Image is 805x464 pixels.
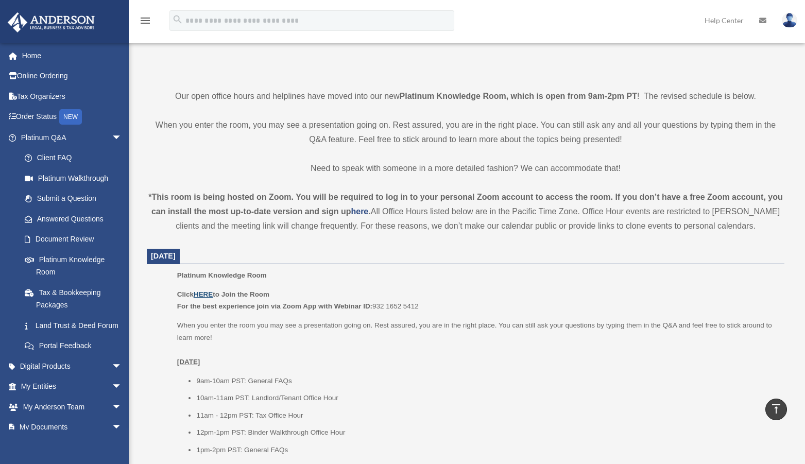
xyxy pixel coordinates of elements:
[14,229,138,250] a: Document Review
[112,127,132,148] span: arrow_drop_down
[5,12,98,32] img: Anderson Advisors Platinum Portal
[151,252,176,260] span: [DATE]
[194,290,213,298] a: HERE
[139,18,151,27] a: menu
[7,45,138,66] a: Home
[782,13,797,28] img: User Pic
[59,109,82,125] div: NEW
[765,399,787,420] a: vertical_align_top
[148,193,783,216] strong: *This room is being hosted on Zoom. You will be required to log in to your personal Zoom account ...
[177,271,267,279] span: Platinum Knowledge Room
[14,188,138,209] a: Submit a Question
[177,319,777,368] p: When you enter the room you may see a presentation going on. Rest assured, you are in the right p...
[14,315,138,336] a: Land Trust & Deed Forum
[351,207,368,216] a: here
[7,107,138,128] a: Order StatusNEW
[112,397,132,418] span: arrow_drop_down
[14,168,138,188] a: Platinum Walkthrough
[14,249,132,282] a: Platinum Knowledge Room
[368,207,370,216] strong: .
[172,14,183,25] i: search
[177,358,200,366] u: [DATE]
[147,190,784,233] div: All Office Hours listed below are in the Pacific Time Zone. Office Hour events are restricted to ...
[147,161,784,176] p: Need to speak with someone in a more detailed fashion? We can accommodate that!
[14,148,138,168] a: Client FAQ
[14,336,138,356] a: Portal Feedback
[400,92,637,100] strong: Platinum Knowledge Room, which is open from 9am-2pm PT
[177,290,269,298] b: Click to Join the Room
[147,118,784,147] p: When you enter the room, you may see a presentation going on. Rest assured, you are in the right ...
[196,444,777,456] li: 1pm-2pm PST: General FAQs
[196,426,777,439] li: 12pm-1pm PST: Binder Walkthrough Office Hour
[7,86,138,107] a: Tax Organizers
[7,397,138,417] a: My Anderson Teamarrow_drop_down
[112,417,132,438] span: arrow_drop_down
[112,356,132,377] span: arrow_drop_down
[14,209,138,229] a: Answered Questions
[139,14,151,27] i: menu
[14,282,138,315] a: Tax & Bookkeeping Packages
[770,403,782,415] i: vertical_align_top
[196,375,777,387] li: 9am-10am PST: General FAQs
[196,392,777,404] li: 10am-11am PST: Landlord/Tenant Office Hour
[147,89,784,104] p: Our open office hours and helplines have moved into our new ! The revised schedule is below.
[7,66,138,87] a: Online Ordering
[196,409,777,422] li: 11am - 12pm PST: Tax Office Hour
[7,127,138,148] a: Platinum Q&Aarrow_drop_down
[7,417,138,438] a: My Documentsarrow_drop_down
[177,288,777,313] p: 932 1652 5412
[112,376,132,398] span: arrow_drop_down
[7,356,138,376] a: Digital Productsarrow_drop_down
[177,302,372,310] b: For the best experience join via Zoom App with Webinar ID:
[7,376,138,397] a: My Entitiesarrow_drop_down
